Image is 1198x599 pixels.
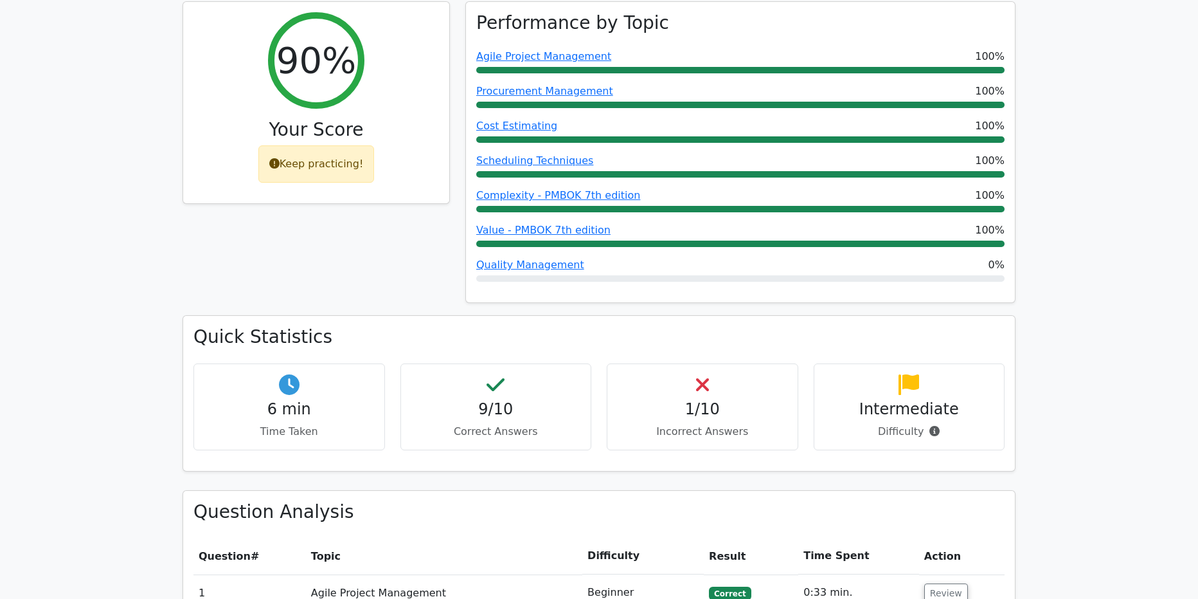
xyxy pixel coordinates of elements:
[193,501,1005,523] h3: Question Analysis
[476,154,593,167] a: Scheduling Techniques
[825,400,994,419] h4: Intermediate
[476,85,613,97] a: Procurement Management
[476,259,584,271] a: Quality Management
[975,49,1005,64] span: 100%
[276,39,356,82] h2: 90%
[258,145,375,183] div: Keep practicing!
[199,550,251,562] span: Question
[476,224,611,236] a: Value - PMBOK 7th edition
[476,120,557,132] a: Cost Estimating
[476,12,669,34] h3: Performance by Topic
[975,84,1005,99] span: 100%
[975,223,1005,238] span: 100%
[306,538,582,575] th: Topic
[704,538,798,575] th: Result
[975,118,1005,134] span: 100%
[193,538,306,575] th: #
[193,326,1005,348] h3: Quick Statistics
[204,400,374,419] h4: 6 min
[618,424,787,439] p: Incorrect Answers
[919,538,1005,575] th: Action
[476,50,611,62] a: Agile Project Management
[975,188,1005,203] span: 100%
[411,400,581,419] h4: 9/10
[582,538,704,575] th: Difficulty
[825,424,994,439] p: Difficulty
[476,189,640,201] a: Complexity - PMBOK 7th edition
[798,538,919,575] th: Time Spent
[975,153,1005,169] span: 100%
[618,400,787,419] h4: 1/10
[411,424,581,439] p: Correct Answers
[988,257,1005,273] span: 0%
[204,424,374,439] p: Time Taken
[193,119,439,141] h3: Your Score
